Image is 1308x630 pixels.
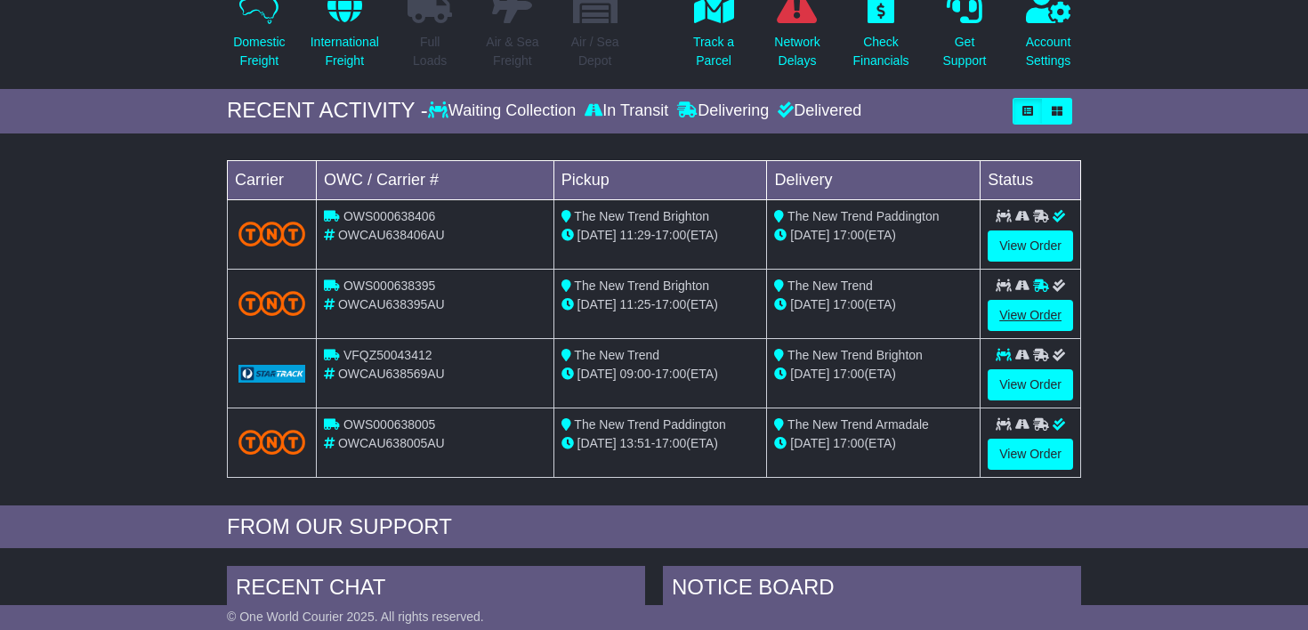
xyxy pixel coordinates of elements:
[553,160,767,199] td: Pickup
[620,436,651,450] span: 13:51
[773,101,861,121] div: Delivered
[790,228,829,242] span: [DATE]
[774,295,973,314] div: (ETA)
[577,297,617,311] span: [DATE]
[227,514,1081,540] div: FROM OUR SUPPORT
[787,209,939,223] span: The New Trend Paddington
[655,297,686,311] span: 17:00
[833,297,864,311] span: 17:00
[577,367,617,381] span: [DATE]
[317,160,554,199] td: OWC / Carrier #
[238,365,305,383] img: GetCarrierServiceLogo
[1026,33,1071,70] p: Account Settings
[311,33,379,70] p: International Freight
[833,228,864,242] span: 17:00
[942,33,986,70] p: Get Support
[338,297,445,311] span: OWCAU638395AU
[663,566,1081,614] div: NOTICE BOARD
[561,226,760,245] div: - (ETA)
[655,436,686,450] span: 17:00
[561,365,760,384] div: - (ETA)
[571,33,619,70] p: Air / Sea Depot
[238,291,305,315] img: TNT_Domestic.png
[787,348,923,362] span: The New Trend Brighton
[408,33,452,70] p: Full Loads
[981,160,1081,199] td: Status
[988,369,1073,400] a: View Order
[574,348,659,362] span: The New Trend
[988,439,1073,470] a: View Order
[338,367,445,381] span: OWCAU638569AU
[343,209,436,223] span: OWS000638406
[833,367,864,381] span: 17:00
[574,279,709,293] span: The New Trend Brighton
[693,33,734,70] p: Track a Parcel
[228,160,317,199] td: Carrier
[238,430,305,454] img: TNT_Domestic.png
[577,436,617,450] span: [DATE]
[787,417,929,432] span: The New Trend Armadale
[774,226,973,245] div: (ETA)
[673,101,773,121] div: Delivering
[343,348,432,362] span: VFQZ50043412
[790,436,829,450] span: [DATE]
[428,101,580,121] div: Waiting Collection
[655,228,686,242] span: 17:00
[580,101,673,121] div: In Transit
[790,297,829,311] span: [DATE]
[790,367,829,381] span: [DATE]
[833,436,864,450] span: 17:00
[343,417,436,432] span: OWS000638005
[620,367,651,381] span: 09:00
[227,566,645,614] div: RECENT CHAT
[343,279,436,293] span: OWS000638395
[577,228,617,242] span: [DATE]
[574,417,725,432] span: The New Trend Paddington
[227,610,484,624] span: © One World Courier 2025. All rights reserved.
[774,365,973,384] div: (ETA)
[233,33,285,70] p: Domestic Freight
[655,367,686,381] span: 17:00
[238,222,305,246] img: TNT_Domestic.png
[227,98,428,124] div: RECENT ACTIVITY -
[774,33,820,70] p: Network Delays
[988,230,1073,262] a: View Order
[486,33,538,70] p: Air & Sea Freight
[574,209,709,223] span: The New Trend Brighton
[767,160,981,199] td: Delivery
[561,434,760,453] div: - (ETA)
[787,279,873,293] span: The New Trend
[988,300,1073,331] a: View Order
[620,297,651,311] span: 11:25
[774,434,973,453] div: (ETA)
[620,228,651,242] span: 11:29
[338,436,445,450] span: OWCAU638005AU
[561,295,760,314] div: - (ETA)
[852,33,908,70] p: Check Financials
[338,228,445,242] span: OWCAU638406AU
